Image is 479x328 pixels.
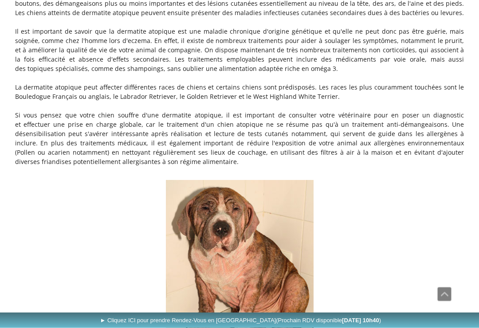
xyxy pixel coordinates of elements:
span: ► Cliquez ICI pour prendre Rendez-Vous en [GEOGRAPHIC_DATA] [100,317,381,324]
p: La dermatite atopique peut affecter différentes races de chiens et certains chiens sont prédispos... [15,83,464,102]
p: Si vous pensez que votre chien souffre d'une dermatite atopique, il est important de consulter vo... [15,111,464,167]
a: Défiler vers le haut [437,287,452,301]
p: Il est important de savoir que la dermatite atopique est une maladie chronique d'origine génétiqu... [15,27,464,74]
span: (Prochain RDV disponible ) [276,317,381,324]
span: Défiler vers le haut [438,288,451,301]
b: [DATE] 10h40 [342,317,379,324]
